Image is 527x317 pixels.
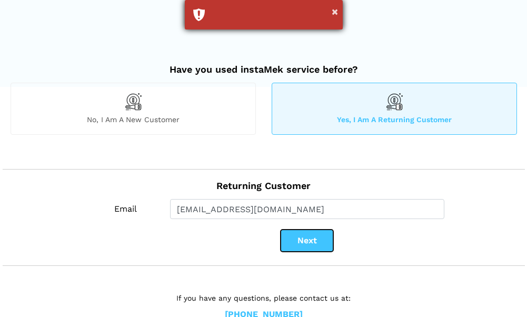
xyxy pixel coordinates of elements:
[97,199,154,219] label: Email
[332,5,338,18] button: ×
[11,53,517,75] h2: Have you used instaMek service before?
[11,170,517,192] h2: Returning Customer
[98,292,430,304] p: If you have any questions, please contact us at:
[272,115,516,124] span: Yes, I am a returning customer
[11,115,255,124] span: No, I am a new customer
[281,230,333,252] button: Next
